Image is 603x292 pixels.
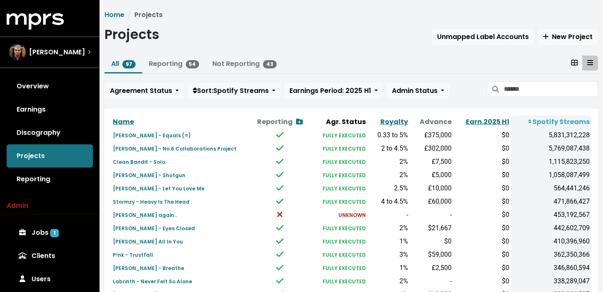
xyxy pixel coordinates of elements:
[437,32,529,41] span: Unmapped Label Accounts
[367,235,409,248] td: 1%
[453,182,511,195] td: $0
[453,208,511,221] td: $0
[367,275,409,288] td: 2%
[511,208,591,221] td: 453,192,567
[113,250,153,259] a: P!nk - Trustfall
[410,275,453,288] td: -
[113,236,183,246] a: [PERSON_NAME] All In You
[105,27,159,42] h1: Projects
[113,197,190,206] a: Stormzy - Heavy Is The Head
[113,117,134,127] a: Name
[105,83,184,99] button: Agreement Status
[113,172,185,179] small: [PERSON_NAME] - Shotgun
[432,171,452,179] span: £5,000
[7,98,93,121] a: Earnings
[113,144,236,153] a: [PERSON_NAME] - No.6 Collaborations Project
[453,248,511,261] td: $0
[367,248,409,261] td: 3%
[380,117,408,127] a: Royalty
[338,212,366,219] small: UNKNOWN
[511,115,591,129] th: Spotify Streams
[453,142,511,155] td: $0
[113,170,185,180] a: [PERSON_NAME] - Shotgun
[432,29,534,45] button: Unmapped Label Accounts
[7,75,93,98] a: Overview
[367,195,409,208] td: 4 to 4.5%
[323,172,366,179] small: FULLY EXECUTED
[113,210,177,219] a: [PERSON_NAME] again..
[367,142,409,155] td: 2 to 4.5%
[7,16,64,26] a: mprs logo
[511,195,591,208] td: 471,866,427
[113,238,183,245] small: [PERSON_NAME] All In You
[511,221,591,235] td: 442,602,709
[424,131,452,139] span: £375,000
[453,129,511,142] td: $0
[453,275,511,288] td: $0
[323,132,366,139] small: FULLY EXECUTED
[149,59,199,68] a: Reporting54
[367,182,409,195] td: 2.5%
[466,117,509,127] a: Earn.2025 H1
[7,268,93,291] a: Users
[105,10,598,20] nav: breadcrumb
[587,59,593,66] svg: Table View
[323,238,366,245] small: FULLY EXECUTED
[323,278,366,285] small: FULLY EXECUTED
[212,59,277,68] a: Not Reporting43
[571,59,578,66] svg: Card View
[453,155,511,168] td: $0
[113,225,195,232] small: [PERSON_NAME] - Eyes Closed
[410,115,453,129] th: Advance
[323,225,366,232] small: FULLY EXECUTED
[113,212,177,219] small: [PERSON_NAME] again..
[511,142,591,155] td: 5,769,087,438
[113,265,184,272] small: [PERSON_NAME] - Breathe
[410,208,453,221] td: -
[110,86,172,95] span: Agreement Status
[392,86,438,95] span: Admin Status
[113,157,165,166] a: Clean Bandit - Solo
[537,29,598,45] button: New Project
[113,276,192,286] a: Labrinth - Never Felt So Alone
[323,145,366,152] small: FULLY EXECUTED
[367,129,409,142] td: 0.33 to 5%
[124,10,163,20] li: Projects
[250,115,310,129] th: Reporting
[187,83,281,99] button: Sort:Spotify Streams
[113,198,190,205] small: Stormzy - Heavy Is The Head
[511,182,591,195] td: 564,441,246
[113,132,191,139] small: [PERSON_NAME] - Equals (=)
[432,158,452,165] span: £7,500
[367,155,409,168] td: 2%
[289,86,371,95] span: Earnings Period: 2025 H1
[113,251,153,258] small: P!nk - Trustfall
[323,185,366,192] small: FULLY EXECUTED
[444,237,452,245] span: $0
[122,60,136,68] span: 97
[7,168,93,191] a: Reporting
[186,60,199,68] span: 54
[323,158,366,165] small: FULLY EXECUTED
[511,155,591,168] td: 1,115,823,250
[323,265,366,272] small: FULLY EXECUTED
[367,221,409,235] td: 2%
[113,223,195,233] a: [PERSON_NAME] - Eyes Closed
[428,224,452,232] span: $21,667
[511,275,591,288] td: 338,289,047
[511,248,591,261] td: 362,350,366
[105,10,124,19] a: Home
[453,221,511,235] td: $0
[284,83,383,99] button: Earnings Period: 2025 H1
[323,198,366,205] small: FULLY EXECUTED
[113,145,236,152] small: [PERSON_NAME] - No.6 Collaborations Project
[113,183,204,193] a: [PERSON_NAME] - Let You Love Me
[9,44,26,61] img: The selected account / producer
[263,60,277,68] span: 43
[113,158,165,165] small: Clean Bandit - Solo
[453,261,511,275] td: $0
[453,235,511,248] td: $0
[7,121,93,144] a: Discography
[113,130,191,140] a: [PERSON_NAME] - Equals (=)
[111,59,136,68] a: All97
